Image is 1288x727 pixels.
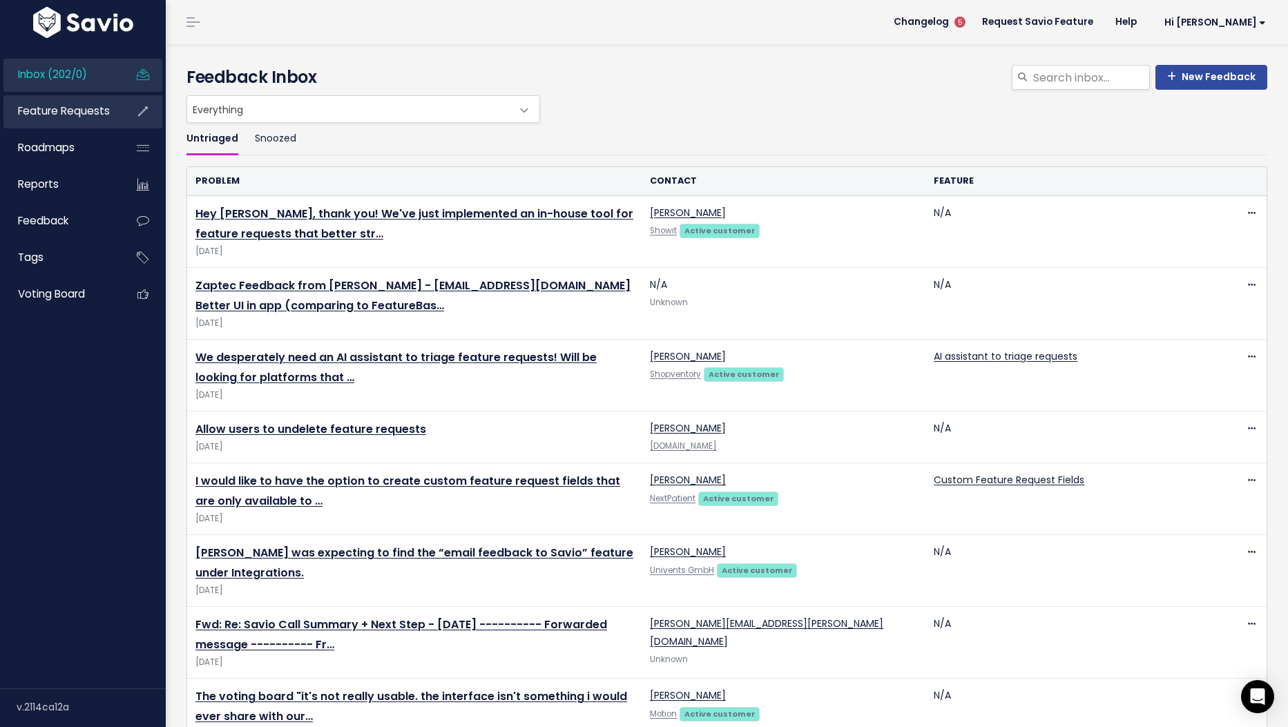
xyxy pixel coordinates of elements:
[925,607,1209,679] td: N/A
[703,493,774,504] strong: Active customer
[186,95,540,123] span: Everything
[925,268,1209,340] td: N/A
[954,17,965,28] span: 5
[195,512,633,526] span: [DATE]
[195,655,633,670] span: [DATE]
[195,473,620,509] a: I would like to have the option to create custom feature request fields that are only available to …
[894,17,949,27] span: Changelog
[195,617,607,652] a: Fwd: Re: Savio Call Summary + Next Step - [DATE] ---------- Forwarded message ---------- Fr…
[650,349,726,363] a: [PERSON_NAME]
[704,367,784,380] a: Active customer
[186,123,1267,155] ul: Filter feature requests
[925,196,1209,268] td: N/A
[195,244,633,259] span: [DATE]
[680,223,760,237] a: Active customer
[18,287,85,301] span: Voting Board
[650,421,726,435] a: [PERSON_NAME]
[925,535,1209,607] td: N/A
[722,565,793,576] strong: Active customer
[642,268,925,340] td: N/A
[3,168,115,200] a: Reports
[698,491,778,505] a: Active customer
[650,545,726,559] a: [PERSON_NAME]
[195,440,633,454] span: [DATE]
[650,617,883,648] a: [PERSON_NAME][EMAIL_ADDRESS][PERSON_NAME][DOMAIN_NAME]
[18,250,44,264] span: Tags
[195,545,633,581] a: [PERSON_NAME] was expecting to find the “email feedback to Savio” feature under Integrations.
[650,493,695,504] a: NextPatient
[650,688,726,702] a: [PERSON_NAME]
[925,167,1209,195] th: Feature
[195,349,597,385] a: We desperately need an AI assistant to triage feature requests! Will be looking for platforms that …
[3,95,115,127] a: Feature Requests
[650,473,726,487] a: [PERSON_NAME]
[650,225,677,236] a: Showit
[195,421,426,437] a: Allow users to undelete feature requests
[650,654,688,665] span: Unknown
[195,688,627,724] a: The voting board "it's not really usable. the interface isn't something i would ever share with our…
[195,316,633,331] span: [DATE]
[18,177,59,191] span: Reports
[186,65,1267,90] h4: Feedback Inbox
[717,563,797,576] a: Active customer
[650,206,726,220] a: [PERSON_NAME]
[3,205,115,237] a: Feedback
[642,167,925,195] th: Contact
[195,278,631,313] a: Zaptec Feedback from [PERSON_NAME] - [EMAIL_ADDRESS][DOMAIN_NAME] Better UI in app (comparing to ...
[709,369,780,380] strong: Active customer
[186,123,238,155] a: Untriaged
[934,349,1077,363] a: AI assistant to triage requests
[925,411,1209,463] td: N/A
[650,440,717,452] a: [DOMAIN_NAME]
[195,583,633,598] span: [DATE]
[18,104,110,118] span: Feature Requests
[1104,12,1148,32] a: Help
[187,96,512,122] span: Everything
[30,7,137,38] img: logo-white.9d6f32f41409.svg
[680,706,760,720] a: Active customer
[18,67,87,81] span: Inbox (202/0)
[650,297,688,308] span: Unknown
[684,708,756,719] strong: Active customer
[195,388,633,403] span: [DATE]
[187,167,642,195] th: Problem
[684,225,756,236] strong: Active customer
[3,132,115,164] a: Roadmaps
[971,12,1104,32] a: Request Savio Feature
[650,565,714,576] a: Univents GmbH
[1164,17,1266,28] span: Hi [PERSON_NAME]
[195,206,633,242] a: Hey [PERSON_NAME], thank you! We've just implemented an in-house tool for feature requests that b...
[1241,680,1274,713] div: Open Intercom Messenger
[3,242,115,273] a: Tags
[934,473,1084,487] a: Custom Feature Request Fields
[1155,65,1267,90] a: New Feedback
[650,369,701,380] a: Shopventory
[255,123,296,155] a: Snoozed
[650,708,677,719] a: Motion
[1148,12,1277,33] a: Hi [PERSON_NAME]
[3,59,115,90] a: Inbox (202/0)
[18,213,68,228] span: Feedback
[3,278,115,310] a: Voting Board
[1032,65,1150,90] input: Search inbox...
[18,140,75,155] span: Roadmaps
[17,689,166,725] div: v.2114ca12a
